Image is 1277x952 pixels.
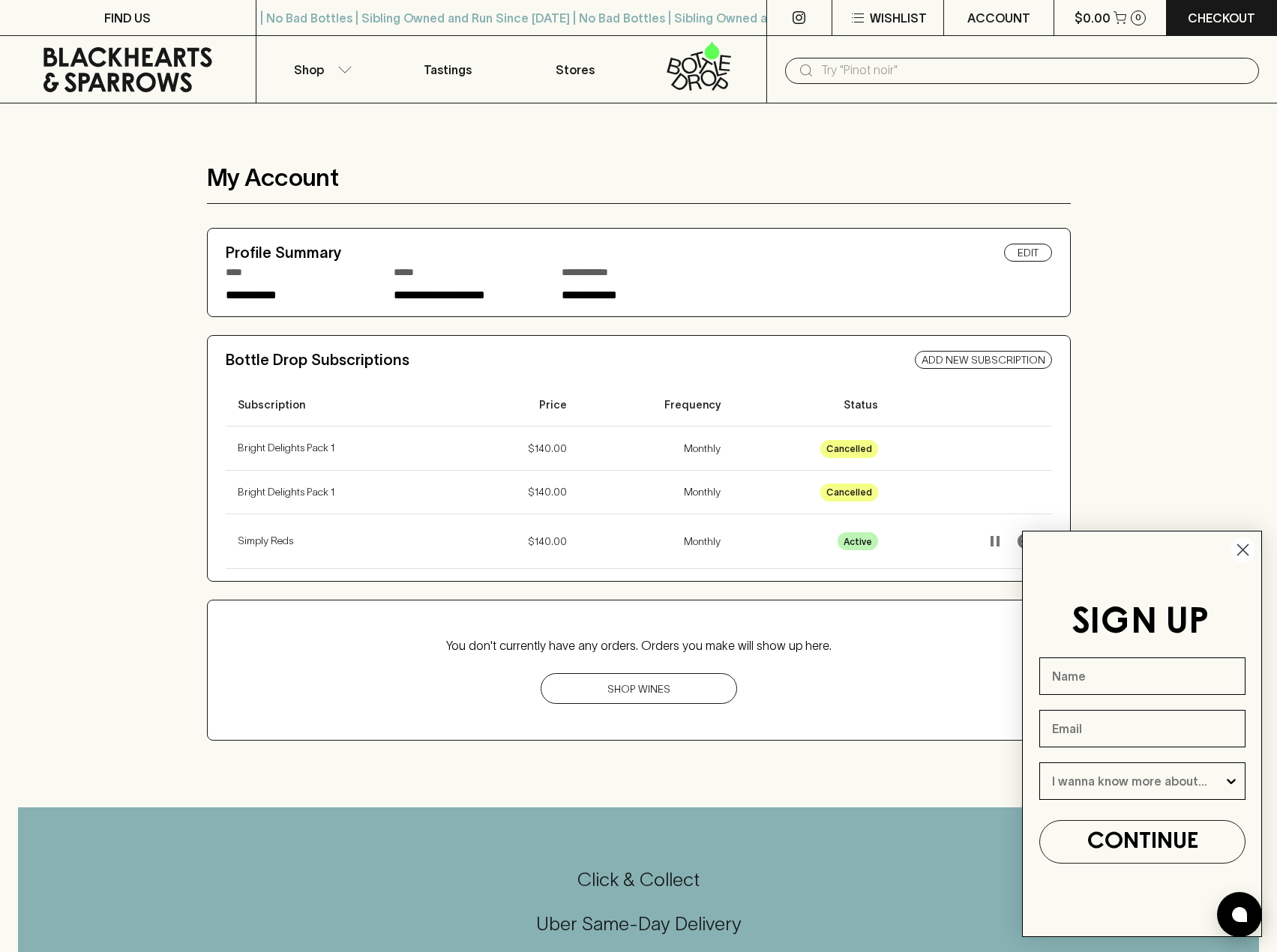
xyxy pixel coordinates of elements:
[207,163,339,191] h1: My Account
[579,513,733,568] td: Monthly
[457,384,579,427] th: Price
[1039,657,1246,695] input: Name
[18,867,1259,892] h5: Click & Collect
[294,61,324,79] p: Shop
[1072,606,1209,640] span: SIGN UP
[967,9,1030,27] p: ACCOUNT
[1232,907,1247,922] img: bubble-icon
[238,440,446,456] a: Bright Delights Pack 1
[446,636,832,656] h6: You don't currently have any orders. Orders you make will show up here.
[1075,9,1111,27] p: $0.00
[1230,537,1256,563] button: Close dialog
[457,427,579,470] td: $140.00
[579,470,733,513] td: Monthly
[579,384,733,427] th: Frequency
[1039,710,1246,747] input: Email
[1004,244,1052,262] a: Edit
[256,36,384,103] button: Shop
[556,61,595,79] p: Stores
[820,442,878,455] span: Cancelled
[104,9,151,27] p: FIND US
[821,58,1247,82] input: Try "Pinot noir"
[1188,9,1255,27] p: Checkout
[980,526,1010,556] button: Pause Subscription
[424,61,472,79] p: Tastings
[820,486,878,498] span: Cancelled
[1039,820,1246,864] button: CONTINUE
[1224,763,1239,799] button: Show Options
[226,384,1052,568] table: Subscriptions Table
[18,912,1259,936] h5: Uber Same-Day Delivery
[1135,13,1141,22] p: 0
[579,427,733,470] td: Monthly
[915,351,1052,369] a: Add New Subscription
[457,513,579,568] td: $140.00
[457,470,579,513] td: $140.00
[733,384,890,427] th: Status
[238,533,446,549] a: Simply Reds
[1007,516,1277,952] div: FLYOUT Form
[384,36,511,103] a: Tastings
[870,9,927,27] p: Wishlist
[226,348,915,372] h6: Bottle Drop Subscriptions
[1052,763,1224,799] input: I wanna know more about...
[226,384,458,427] th: Subscription
[541,673,737,704] a: Shop Wines
[838,535,878,548] span: Active
[511,36,639,103] a: Stores
[226,241,1004,265] h6: Profile Summary
[238,484,446,500] a: Bright Delights Pack 1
